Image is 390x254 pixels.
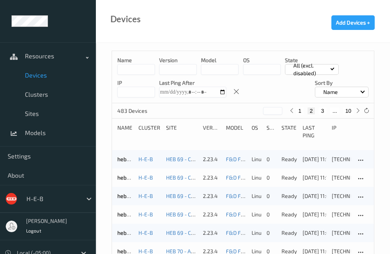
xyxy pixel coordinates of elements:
div: 2.23.4 [203,155,220,163]
div: [TECHNICAL_ID] [332,174,351,181]
p: Last Ping After [159,79,226,87]
a: H-E-B [138,229,153,236]
div: ip [332,124,351,139]
a: H-E-B [138,174,153,181]
a: H-E-B [138,211,153,218]
a: HEB 69 - CC04 Staples [166,229,220,236]
a: HEB 69 - CC04 Staples [166,211,220,218]
p: IP [117,79,155,87]
a: heb069bizedg53 [117,156,158,162]
div: [DATE] 11:10:02 [303,155,326,163]
p: ready [281,155,297,163]
div: [DATE] 11:10:05 [303,174,326,181]
p: ready [281,174,297,181]
div: [DATE] 11:09:14 [303,192,326,200]
a: heb069bizedg59 [117,229,158,236]
div: 0 [267,192,276,200]
p: Sort by [315,79,369,87]
p: linux [252,192,261,200]
div: 2.23.4 [203,211,220,218]
a: H-E-B [138,156,153,162]
p: 483 Devices [117,107,175,115]
div: 0 [267,155,276,163]
div: State [281,124,297,139]
div: [TECHNICAL_ID] [332,211,351,218]
div: [TECHNICAL_ID] [332,192,351,200]
div: [TECHNICAL_ID] [332,229,351,237]
a: HEB 69 - CC04 Staples [166,174,220,181]
div: Last Ping [303,124,326,139]
p: ready [281,211,297,218]
p: OS [243,56,281,64]
p: model [201,56,239,64]
p: Name [117,56,155,64]
button: 1 [296,107,304,114]
div: 2.23.4 [203,229,220,237]
div: [DATE] 11:09:46 [303,229,326,237]
p: ready [281,192,297,200]
p: State [285,56,339,64]
div: OS [252,124,261,139]
a: HEB 69 - CC04 Staples [166,156,220,162]
button: 10 [343,107,354,114]
div: Model [226,124,247,139]
div: Site [166,124,197,139]
a: H-E-B [138,193,153,199]
div: Name [117,124,133,139]
p: linux [252,211,261,218]
p: ready [281,229,297,237]
div: Samples [267,124,276,139]
div: 2.23.4 [203,174,220,181]
p: All (excl. disabled) [291,62,331,77]
div: version [203,124,220,139]
div: 0 [267,229,276,237]
p: linux [252,229,261,237]
div: 0 [267,174,276,181]
div: 0 [267,211,276,218]
div: [TECHNICAL_ID] [332,155,351,163]
p: linux [252,174,261,181]
button: 3 [319,107,326,114]
a: heb069bizedg55 [117,193,158,199]
a: HEB 69 - CC04 Staples [166,193,220,199]
a: heb069bizedg54 [117,174,158,181]
a: heb069bizedg56 [117,211,158,218]
div: Cluster [138,124,161,139]
div: Devices [110,15,141,23]
div: [DATE] 11:09:35 [303,211,326,218]
p: linux [252,155,261,163]
button: Add Devices + [331,15,375,30]
div: 2.23.4 [203,192,220,200]
button: 2 [308,107,315,114]
p: Name [321,88,341,96]
p: version [159,56,197,64]
button: ... [330,107,339,114]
